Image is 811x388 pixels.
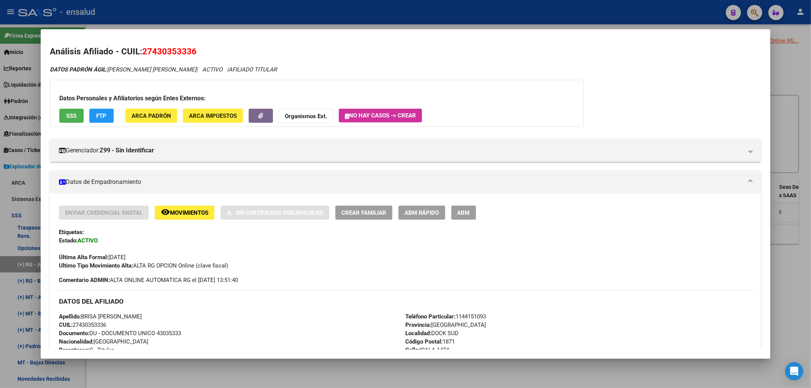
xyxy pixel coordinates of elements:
span: DOCK SUD [406,330,459,337]
strong: Provincia: [406,321,432,328]
span: ABM Rápido [405,209,439,216]
span: ARCA Impuestos [189,112,237,119]
span: FTP [96,112,106,119]
span: ARCA Padrón [132,112,171,119]
strong: DATOS PADRÓN ÁGIL: [50,66,107,73]
button: No hay casos -> Crear [339,109,422,122]
span: BRISA [PERSON_NAME] [59,313,142,320]
span: ALTA RG OPCION Online (clave fiscal) [59,262,228,269]
button: ARCA Padrón [125,109,177,123]
strong: Código Postal: [406,338,443,345]
strong: Última Alta Formal: [59,254,108,261]
strong: Calle: [406,347,420,353]
mat-icon: remove_red_eye [161,207,170,217]
span: 0 - Titular [59,347,114,353]
span: [GEOGRAPHIC_DATA] [59,338,148,345]
span: [DATE] [59,254,125,261]
span: SSS [66,112,76,119]
strong: Localidad: [406,330,432,337]
span: 1871 [406,338,455,345]
button: ARCA Impuestos [183,109,243,123]
span: ALTA ONLINE AUTOMATICA RG el [DATE] 13:51:40 [59,276,238,284]
mat-panel-title: Datos de Empadronamiento [59,177,743,187]
strong: ACTIVO [78,237,98,244]
button: Enviar Credencial Digital [59,206,149,220]
button: ABM Rápido [398,206,445,220]
span: 27430353336 [59,321,106,328]
span: [GEOGRAPHIC_DATA] [406,321,486,328]
strong: Teléfono Particular: [406,313,456,320]
i: | ACTIVO | [50,66,277,73]
button: SSS [59,109,84,123]
span: DU - DOCUMENTO UNICO 43035333 [59,330,181,337]
strong: Apellido: [59,313,81,320]
strong: Z99 - Sin Identificar [100,146,154,155]
mat-panel-title: Gerenciador: [59,146,743,155]
strong: Nacionalidad: [59,338,94,345]
h3: Datos Personales y Afiliatorios según Entes Externos: [59,94,574,103]
span: [PERSON_NAME] [PERSON_NAME] [50,66,196,73]
span: 27430353336 [142,46,197,56]
span: IRALA 1474 [406,347,449,353]
strong: Comentario ADMIN: [59,277,110,283]
mat-expansion-panel-header: Datos de Empadronamiento [50,171,762,193]
span: No hay casos -> Crear [345,112,416,119]
span: AFILIADO TITULAR [229,66,277,73]
strong: Estado: [59,237,78,244]
button: Sin Certificado Discapacidad [221,206,329,220]
span: 1144151093 [406,313,486,320]
strong: Organismos Ext. [285,113,327,120]
button: FTP [89,109,114,123]
button: Movimientos [155,206,214,220]
span: Enviar Credencial Digital [65,209,143,216]
div: Open Intercom Messenger [785,362,803,380]
span: Movimientos [170,209,208,216]
mat-expansion-panel-header: Gerenciador:Z99 - Sin Identificar [50,139,762,162]
span: Crear Familiar [341,209,386,216]
span: Sin Certificado Discapacidad [235,209,323,216]
button: ABM [451,206,476,220]
strong: Parentesco: [59,347,90,353]
strong: CUIL: [59,321,73,328]
button: Crear Familiar [335,206,392,220]
span: ABM [457,209,470,216]
h2: Análisis Afiliado - CUIL: [50,45,762,58]
strong: Etiquetas: [59,229,84,236]
h3: DATOS DEL AFILIADO [59,297,752,306]
button: Organismos Ext. [279,109,333,123]
strong: Documento: [59,330,89,337]
strong: Ultimo Tipo Movimiento Alta: [59,262,133,269]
